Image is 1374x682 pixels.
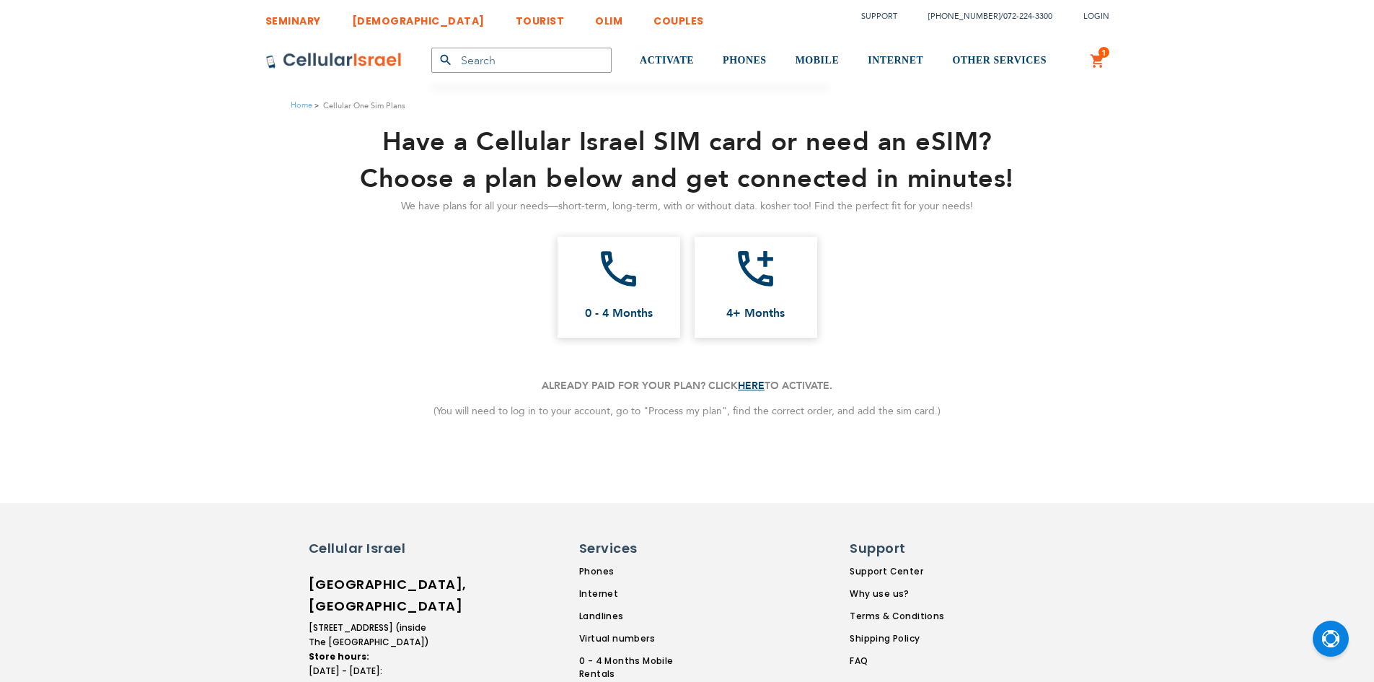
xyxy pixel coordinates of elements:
[579,565,710,578] a: Phones
[291,100,312,110] a: Home
[952,55,1047,66] span: OTHER SERVICES
[516,4,565,30] a: TOURIST
[796,34,840,88] a: MOBILE
[868,55,923,66] span: INTERNET
[653,4,704,30] a: COUPLES
[269,403,1106,421] p: (You will need to log in to your account, go to "Process my plan", find the correct order, and ad...
[723,55,767,66] span: PHONES
[11,198,1363,216] p: We have plans for all your needs—short-term, long-term, with or without data. kosher too! Find th...
[726,307,785,320] span: 4+ Months
[265,4,321,30] a: SEMINARY
[732,245,779,292] em: add_ic_call
[640,55,694,66] span: ACTIVATE
[579,587,710,600] a: Internet
[850,565,944,578] a: Support Center
[738,379,765,393] a: HERE
[723,34,767,88] a: PHONES
[914,6,1052,27] li: /
[595,4,622,30] a: OLIM
[360,124,1014,196] strong: Have a Cellular Israel SIM card or need an eSIM? Choose a plan below and get connected in minutes!
[579,655,710,681] a: 0 - 4 Months Mobile Rentals
[542,379,832,393] strong: ALREADY PAID FOR YOUR PLAN? CLICK TO ACTIVATE.
[695,237,817,338] a: add_ic_call 4+ Months
[850,655,944,668] a: FAQ
[868,34,923,88] a: INTERNET
[640,34,694,88] a: ACTIVATE
[1101,47,1106,58] span: 1
[585,307,653,320] span: 0 - 4 Months
[558,237,680,338] a: call0 - 4 Months
[309,650,369,663] strong: Store hours:
[595,245,642,292] i: call
[928,11,1000,22] a: [PHONE_NUMBER]
[850,610,944,623] a: Terms & Conditions
[579,539,702,558] h6: Services
[850,539,935,558] h6: Support
[309,539,431,558] h6: Cellular Israel
[850,632,944,645] a: Shipping Policy
[431,48,612,73] input: Search
[323,99,405,113] strong: Cellular One Sim Plans
[1003,11,1052,22] a: 072-224-3300
[861,11,897,22] a: Support
[850,587,944,600] a: Why use us?
[309,574,431,617] h6: [GEOGRAPHIC_DATA], [GEOGRAPHIC_DATA]
[265,52,402,69] img: Cellular Israel Logo
[579,610,710,623] a: Landlines
[579,632,710,645] a: Virtual numbers
[1083,11,1109,22] span: Login
[1090,53,1106,70] a: 1
[796,55,840,66] span: MOBILE
[952,34,1047,88] a: OTHER SERVICES
[352,4,485,30] a: [DEMOGRAPHIC_DATA]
